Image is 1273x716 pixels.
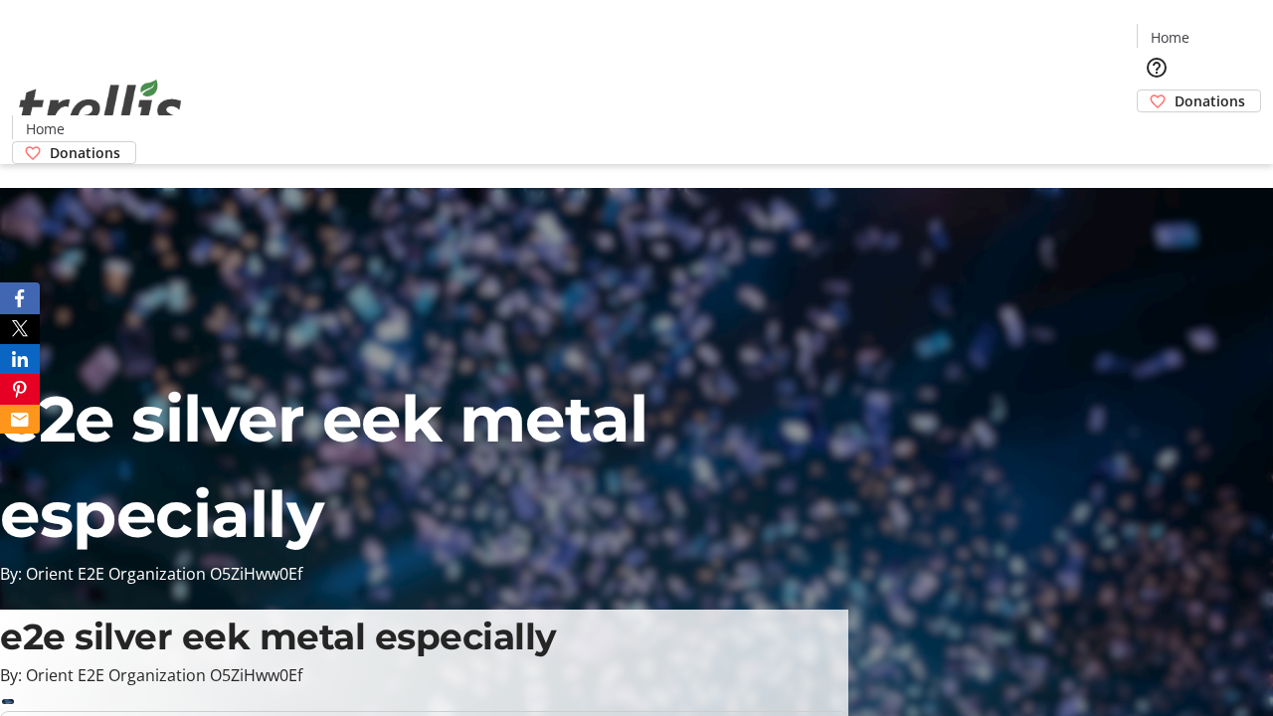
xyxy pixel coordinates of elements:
a: Home [1138,27,1201,48]
a: Donations [12,141,136,164]
button: Help [1137,48,1177,88]
a: Home [13,118,77,139]
a: Donations [1137,89,1261,112]
span: Home [26,118,65,139]
span: Donations [1175,90,1245,111]
img: Orient E2E Organization O5ZiHww0Ef's Logo [12,58,189,157]
span: Home [1151,27,1189,48]
span: Donations [50,142,120,163]
button: Cart [1137,112,1177,152]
